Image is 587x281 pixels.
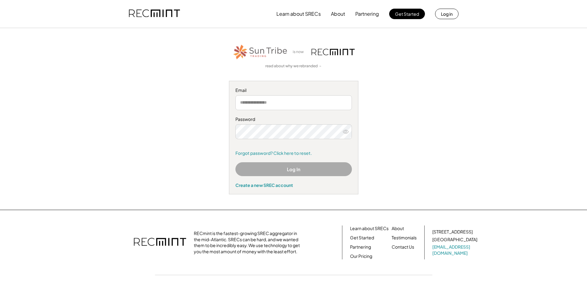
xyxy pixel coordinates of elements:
a: read about why we rebranded → [265,64,322,69]
button: Log in [435,9,459,19]
a: Partnering [350,244,371,250]
a: About [392,225,404,232]
a: Learn about SRECs [350,225,389,232]
button: Partnering [355,8,379,20]
div: Email [235,87,352,93]
button: About [331,8,345,20]
img: recmint-logotype%403x.png [129,3,180,24]
img: recmint-logotype%403x.png [312,49,355,55]
div: Create a new SREC account [235,182,352,188]
a: [EMAIL_ADDRESS][DOMAIN_NAME] [432,244,479,256]
img: recmint-logotype%403x.png [134,232,186,253]
img: STT_Horizontal_Logo%2B-%2BColor.png [233,43,288,60]
a: Our Pricing [350,253,372,259]
a: Forgot password? Click here to reset. [235,150,352,156]
div: [STREET_ADDRESS] [432,229,473,235]
a: Get Started [350,235,374,241]
div: RECmint is the fastest-growing SREC aggregator in the mid-Atlantic. SRECs can be hard, and we wan... [194,230,303,254]
div: [GEOGRAPHIC_DATA] [432,237,477,243]
button: Get Started [389,9,425,19]
button: Learn about SRECs [276,8,321,20]
button: Log In [235,162,352,176]
div: is now [291,49,308,55]
a: Contact Us [392,244,414,250]
a: Testimonials [392,235,417,241]
div: Password [235,116,352,122]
